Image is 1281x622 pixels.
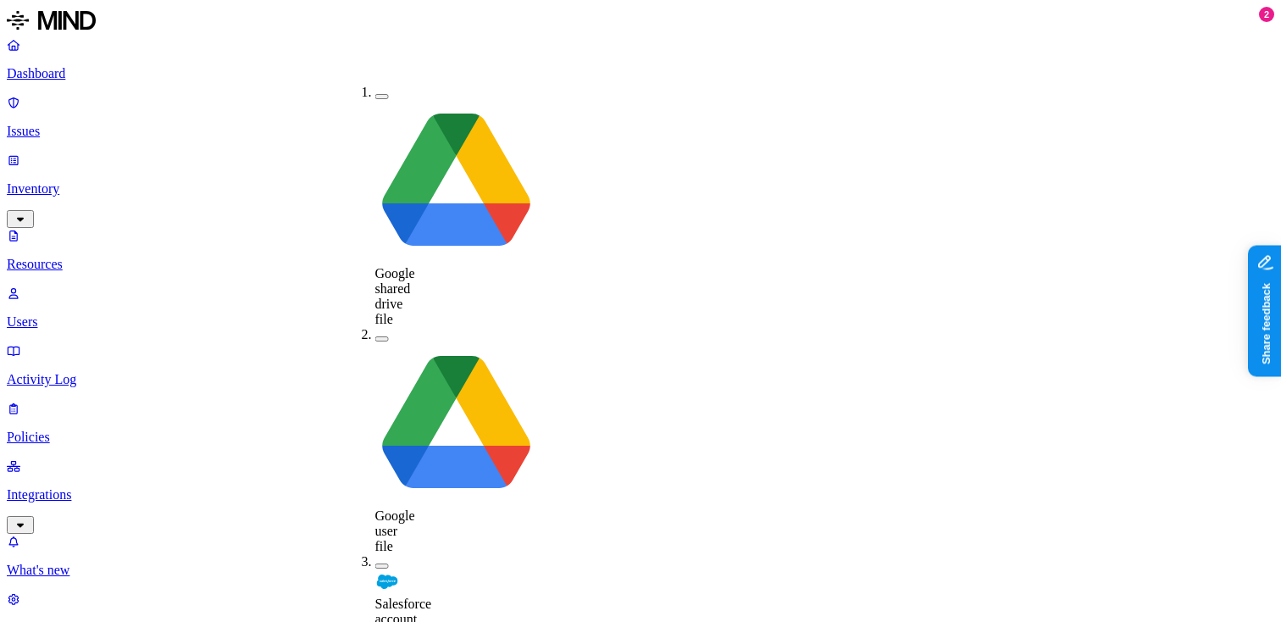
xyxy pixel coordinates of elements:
img: MIND [7,7,96,34]
span: Google shared drive file [375,266,415,326]
img: salesforce.svg [375,569,399,593]
p: Dashboard [7,66,1274,81]
a: Integrations [7,458,1274,531]
p: What's new [7,563,1274,578]
div: 2 [1259,7,1274,22]
a: MIND [7,7,1274,37]
p: Activity Log [7,372,1274,387]
p: Integrations [7,487,1274,503]
p: Inventory [7,181,1274,197]
img: google-drive.svg [375,342,538,505]
a: Issues [7,95,1274,139]
p: Issues [7,124,1274,139]
img: google-drive.svg [375,100,538,263]
p: Policies [7,430,1274,445]
a: Resources [7,228,1274,272]
a: What's new [7,534,1274,578]
a: Dashboard [7,37,1274,81]
a: Policies [7,401,1274,445]
a: Activity Log [7,343,1274,387]
a: Inventory [7,153,1274,225]
p: Users [7,314,1274,330]
span: Google user file [375,508,415,553]
p: Resources [7,257,1274,272]
a: Users [7,286,1274,330]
